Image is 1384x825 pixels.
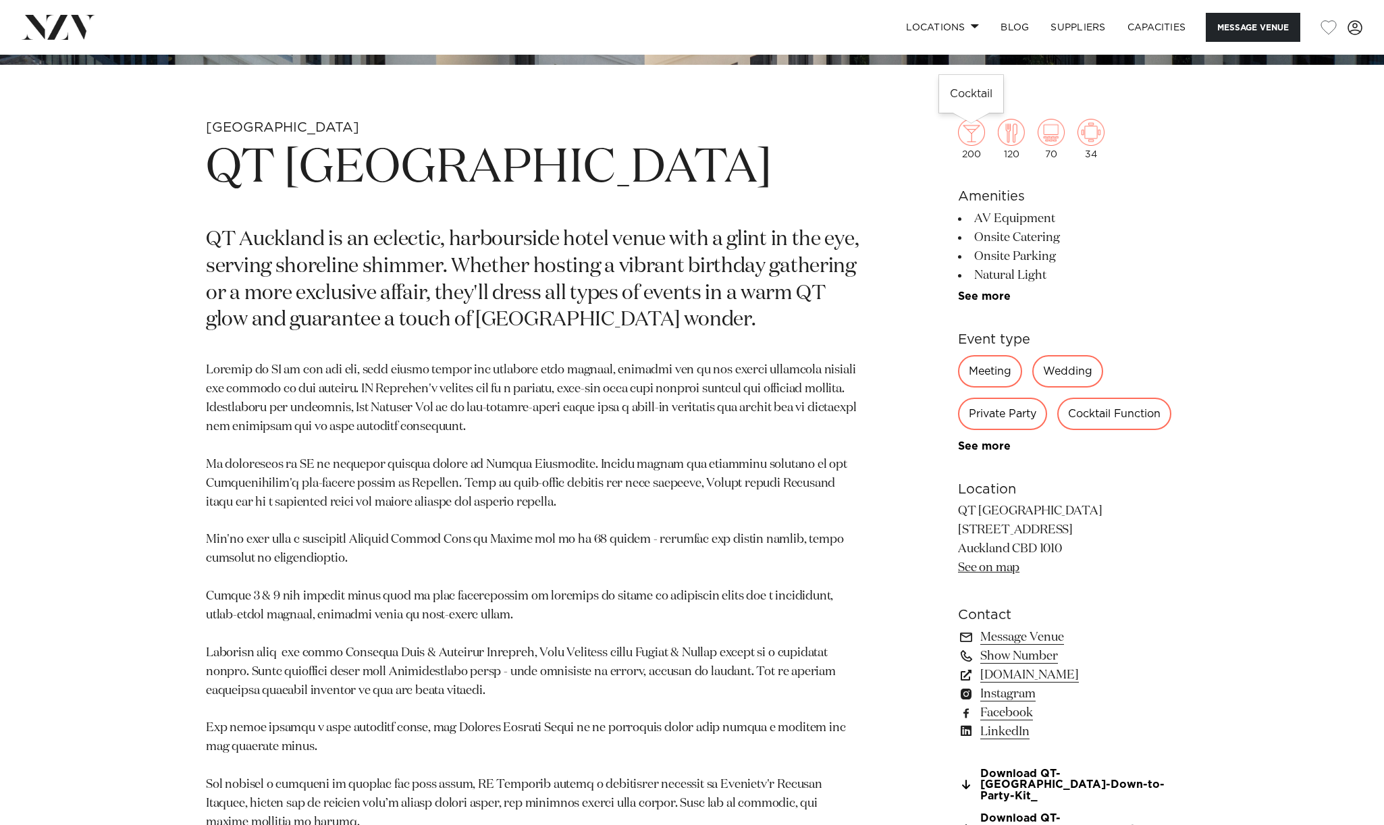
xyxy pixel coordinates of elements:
[958,768,1178,802] a: Download QT-[GEOGRAPHIC_DATA]-Down-to-Party-Kit_
[958,398,1047,430] div: Private Party
[958,228,1178,247] li: Onsite Catering
[958,722,1178,741] a: LinkedIn
[895,13,990,42] a: Locations
[939,75,1003,113] div: Cocktail
[958,647,1178,666] a: Show Number
[958,186,1178,207] h6: Amenities
[1040,13,1116,42] a: SUPPLIERS
[1032,355,1103,388] div: Wedding
[958,666,1178,685] a: [DOMAIN_NAME]
[1117,13,1197,42] a: Capacities
[958,355,1022,388] div: Meeting
[1077,119,1104,159] div: 34
[958,209,1178,228] li: AV Equipment
[958,628,1178,647] a: Message Venue
[1057,398,1171,430] div: Cocktail Function
[958,247,1178,266] li: Onsite Parking
[958,685,1178,703] a: Instagram
[958,479,1178,500] h6: Location
[958,266,1178,285] li: Natural Light
[958,562,1019,574] a: See on map
[1206,13,1300,42] button: Message Venue
[958,329,1178,350] h6: Event type
[958,119,985,159] div: 200
[958,119,985,146] img: cocktail.png
[998,119,1025,159] div: 120
[22,15,95,39] img: nzv-logo.png
[958,703,1178,722] a: Facebook
[990,13,1040,42] a: BLOG
[958,605,1178,625] h6: Contact
[1038,119,1065,146] img: theatre.png
[1077,119,1104,146] img: meeting.png
[998,119,1025,146] img: dining.png
[958,502,1178,578] p: QT [GEOGRAPHIC_DATA] [STREET_ADDRESS] Auckland CBD 1010
[1038,119,1065,159] div: 70
[206,138,862,200] h1: QT [GEOGRAPHIC_DATA]
[206,227,862,335] p: QT Auckland is an eclectic, harbourside hotel venue with a glint in the eye, serving shoreline sh...
[206,121,359,134] small: [GEOGRAPHIC_DATA]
